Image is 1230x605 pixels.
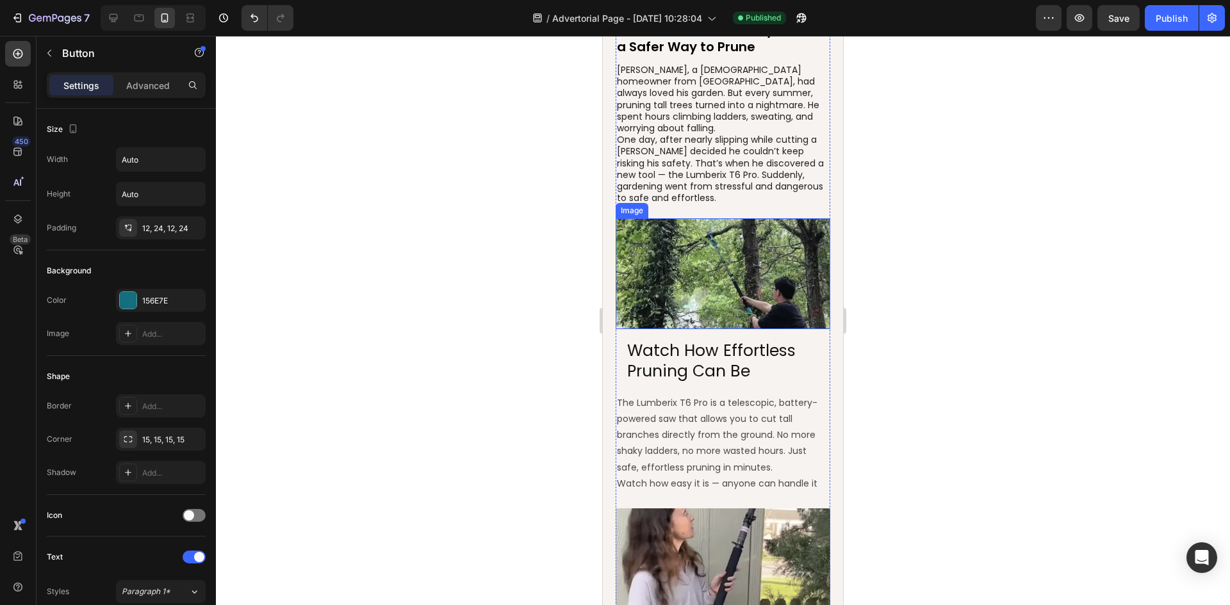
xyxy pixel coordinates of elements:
div: Beta [10,234,31,245]
div: 12, 24, 12, 24 [142,223,202,234]
div: Size [47,121,81,138]
div: 15, 15, 15, 15 [142,434,202,446]
p: Advanced [126,79,170,92]
p: Button [62,45,171,61]
div: Padding [47,222,76,234]
span: Advertorial Page - [DATE] 10:28:04 [552,12,702,25]
div: Border [47,400,72,412]
div: Icon [47,510,62,521]
div: Publish [1156,12,1188,25]
div: Text [47,551,63,563]
span: / [546,12,550,25]
button: Paragraph 1* [116,580,206,603]
div: 156E7E [142,295,202,307]
div: Add... [142,467,202,479]
button: Save [1097,5,1140,31]
div: Shadow [47,467,76,478]
input: Auto [117,182,205,206]
button: 7 [5,5,95,31]
iframe: Design area [603,36,843,605]
div: Add... [142,328,202,340]
div: Styles [47,586,69,597]
button: Publish [1145,5,1199,31]
div: Color [47,294,67,306]
div: 450 [12,136,31,147]
span: Published [746,12,781,24]
div: Shape [47,371,70,382]
input: Auto [117,148,205,171]
span: Paragraph 1* [122,586,170,597]
div: Open Intercom Messenger [1186,542,1217,573]
div: Add... [142,401,202,412]
div: Corner [47,433,72,445]
div: Height [47,188,70,200]
p: Settings [63,79,99,92]
div: Width [47,154,68,165]
p: 7 [84,10,90,26]
span: Save [1108,13,1129,24]
div: Image [47,328,69,339]
div: Background [47,265,91,277]
div: Undo/Redo [242,5,293,31]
